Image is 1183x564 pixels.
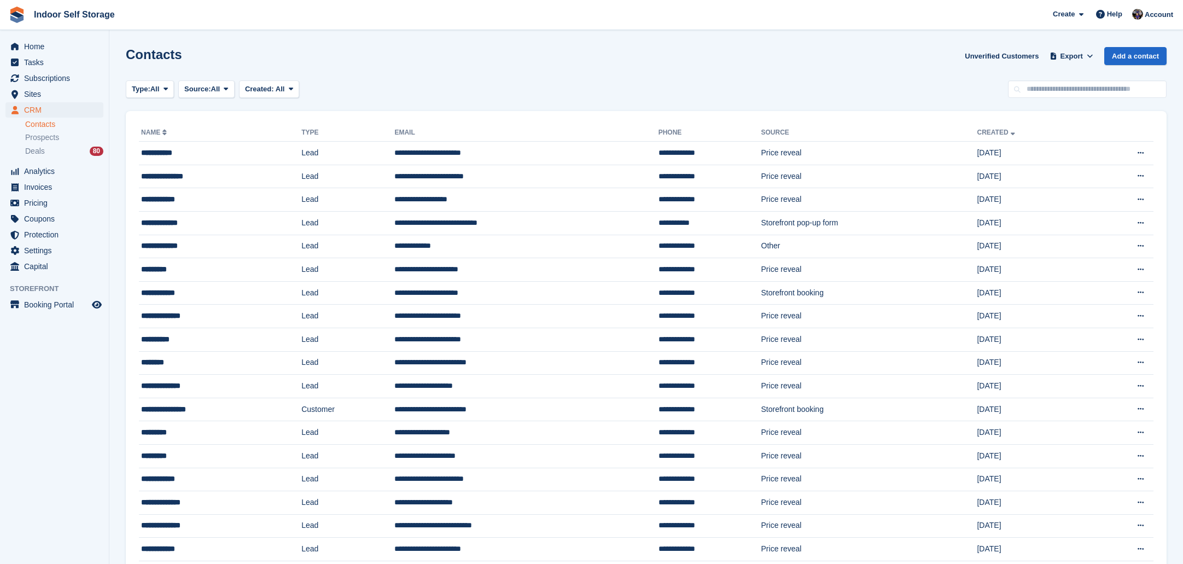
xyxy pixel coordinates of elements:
[5,102,103,118] a: menu
[10,283,109,294] span: Storefront
[761,211,977,235] td: Storefront pop-up form
[5,39,103,54] a: menu
[1047,47,1095,65] button: Export
[977,328,1089,351] td: [DATE]
[301,188,394,212] td: Lead
[761,514,977,538] td: Price reveal
[761,421,977,445] td: Price reveal
[761,165,977,188] td: Price reveal
[5,259,103,274] a: menu
[977,258,1089,282] td: [DATE]
[1104,47,1167,65] a: Add a contact
[977,514,1089,538] td: [DATE]
[301,351,394,375] td: Lead
[24,39,90,54] span: Home
[977,305,1089,328] td: [DATE]
[184,84,211,95] span: Source:
[90,147,103,156] div: 80
[761,444,977,468] td: Price reveal
[30,5,119,24] a: Indoor Self Storage
[178,80,235,98] button: Source: All
[977,375,1089,398] td: [DATE]
[126,80,174,98] button: Type: All
[301,514,394,538] td: Lead
[1053,9,1075,20] span: Create
[977,398,1089,421] td: [DATE]
[5,211,103,226] a: menu
[977,468,1089,491] td: [DATE]
[24,55,90,70] span: Tasks
[24,164,90,179] span: Analytics
[977,129,1017,136] a: Created
[301,375,394,398] td: Lead
[5,227,103,242] a: menu
[24,297,90,312] span: Booking Portal
[25,146,45,156] span: Deals
[301,235,394,258] td: Lead
[5,71,103,86] a: menu
[1132,9,1143,20] img: Sandra Pomeroy
[761,491,977,515] td: Price reveal
[301,281,394,305] td: Lead
[301,398,394,421] td: Customer
[5,179,103,195] a: menu
[761,235,977,258] td: Other
[761,538,977,561] td: Price reveal
[25,119,103,130] a: Contacts
[977,491,1089,515] td: [DATE]
[150,84,160,95] span: All
[977,165,1089,188] td: [DATE]
[761,142,977,165] td: Price reveal
[977,188,1089,212] td: [DATE]
[761,468,977,491] td: Price reveal
[276,85,285,93] span: All
[761,188,977,212] td: Price reveal
[301,142,394,165] td: Lead
[301,538,394,561] td: Lead
[301,328,394,351] td: Lead
[301,421,394,445] td: Lead
[977,538,1089,561] td: [DATE]
[245,85,274,93] span: Created:
[977,281,1089,305] td: [DATE]
[24,71,90,86] span: Subscriptions
[301,491,394,515] td: Lead
[24,195,90,211] span: Pricing
[24,179,90,195] span: Invoices
[5,55,103,70] a: menu
[9,7,25,23] img: stora-icon-8386f47178a22dfd0bd8f6a31ec36ba5ce8667c1dd55bd0f319d3a0aa187defe.svg
[977,235,1089,258] td: [DATE]
[5,297,103,312] a: menu
[761,305,977,328] td: Price reveal
[90,298,103,311] a: Preview store
[5,195,103,211] a: menu
[25,132,59,143] span: Prospects
[301,468,394,491] td: Lead
[658,124,761,142] th: Phone
[301,258,394,282] td: Lead
[5,86,103,102] a: menu
[211,84,220,95] span: All
[141,129,169,136] a: Name
[5,164,103,179] a: menu
[761,375,977,398] td: Price reveal
[1060,51,1083,62] span: Export
[24,86,90,102] span: Sites
[301,165,394,188] td: Lead
[761,258,977,282] td: Price reveal
[1145,9,1173,20] span: Account
[301,124,394,142] th: Type
[301,305,394,328] td: Lead
[761,398,977,421] td: Storefront booking
[24,102,90,118] span: CRM
[25,132,103,143] a: Prospects
[761,124,977,142] th: Source
[24,259,90,274] span: Capital
[24,227,90,242] span: Protection
[977,444,1089,468] td: [DATE]
[126,47,182,62] h1: Contacts
[394,124,658,142] th: Email
[977,351,1089,375] td: [DATE]
[761,351,977,375] td: Price reveal
[960,47,1043,65] a: Unverified Customers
